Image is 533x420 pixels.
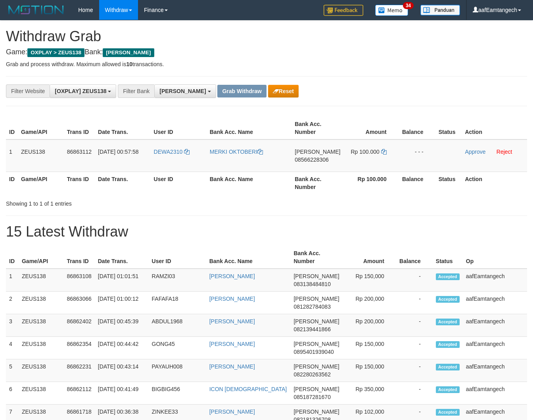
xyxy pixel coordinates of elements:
[103,48,154,57] span: [PERSON_NAME]
[6,224,527,240] h1: 15 Latest Withdraw
[159,88,206,94] span: [PERSON_NAME]
[343,246,396,269] th: Amount
[19,359,63,382] td: ZEUS138
[293,394,330,400] span: Copy 085187281670 to clipboard
[396,292,433,314] td: -
[433,246,463,269] th: Status
[293,318,339,325] span: [PERSON_NAME]
[6,48,527,56] h4: Game: Bank:
[151,117,207,139] th: User ID
[95,117,151,139] th: Date Trans.
[293,371,330,378] span: Copy 082280263562 to clipboard
[19,269,63,292] td: ZEUS138
[343,382,396,405] td: Rp 350,000
[293,273,339,279] span: [PERSON_NAME]
[343,292,396,314] td: Rp 200,000
[55,88,106,94] span: [OXPLAY] ZEUS138
[149,292,206,314] td: FAFAFA18
[465,149,485,155] a: Approve
[351,149,379,155] span: Rp 100.000
[403,2,414,9] span: 34
[435,117,462,139] th: Status
[209,318,255,325] a: [PERSON_NAME]
[436,319,460,325] span: Accepted
[63,246,94,269] th: Trans ID
[209,273,255,279] a: [PERSON_NAME]
[463,246,527,269] th: Op
[293,296,339,302] span: [PERSON_NAME]
[18,117,64,139] th: Game/API
[63,337,94,359] td: 86862354
[118,84,154,98] div: Filter Bank
[463,314,527,337] td: aafEamtangech
[6,29,527,44] h1: Withdraw Grab
[63,359,94,382] td: 86862231
[149,314,206,337] td: ABDUL1968
[63,382,94,405] td: 86862112
[95,314,149,337] td: [DATE] 00:45:39
[6,314,19,337] td: 3
[18,172,64,194] th: Game/API
[95,246,149,269] th: Date Trans.
[462,117,527,139] th: Action
[399,172,435,194] th: Balance
[6,292,19,314] td: 2
[293,304,330,310] span: Copy 081282784083 to clipboard
[293,386,339,392] span: [PERSON_NAME]
[293,326,330,332] span: Copy 082139441866 to clipboard
[436,341,460,348] span: Accepted
[399,117,435,139] th: Balance
[19,337,63,359] td: ZEUS138
[207,117,292,139] th: Bank Acc. Name
[207,172,292,194] th: Bank Acc. Name
[6,4,66,16] img: MOTION_logo.png
[343,314,396,337] td: Rp 200,000
[98,149,138,155] span: [DATE] 00:57:58
[209,363,255,370] a: [PERSON_NAME]
[396,359,433,382] td: -
[149,382,206,405] td: BIGBIG456
[149,246,206,269] th: User ID
[396,314,433,337] td: -
[209,296,255,302] a: [PERSON_NAME]
[343,359,396,382] td: Rp 150,000
[217,85,266,97] button: Grab Withdraw
[396,269,433,292] td: -
[293,281,330,287] span: Copy 083138484810 to clipboard
[463,382,527,405] td: aafEamtangech
[6,269,19,292] td: 1
[209,386,287,392] a: ICON [DEMOGRAPHIC_DATA]
[463,269,527,292] td: aafEamtangech
[436,273,460,280] span: Accepted
[6,139,18,172] td: 1
[6,117,18,139] th: ID
[396,337,433,359] td: -
[63,292,94,314] td: 86863066
[463,359,527,382] td: aafEamtangech
[95,382,149,405] td: [DATE] 00:41:49
[95,269,149,292] td: [DATE] 01:01:51
[27,48,84,57] span: OXPLAY > ZEUS138
[435,172,462,194] th: Status
[154,84,216,98] button: [PERSON_NAME]
[154,149,183,155] span: DEWA2310
[149,337,206,359] td: GONG45
[290,246,342,269] th: Bank Acc. Number
[399,139,435,172] td: - - -
[436,364,460,370] span: Accepted
[295,157,329,163] span: Copy 08566228306 to clipboard
[291,172,343,194] th: Bank Acc. Number
[18,139,64,172] td: ZEUS138
[209,341,255,347] a: [PERSON_NAME]
[396,246,433,269] th: Balance
[95,172,151,194] th: Date Trans.
[497,149,512,155] a: Reject
[95,292,149,314] td: [DATE] 01:00:12
[375,5,408,16] img: Button%20Memo.svg
[63,314,94,337] td: 86862402
[436,409,460,416] span: Accepted
[154,149,190,155] a: DEWA2310
[396,382,433,405] td: -
[293,409,339,415] span: [PERSON_NAME]
[19,382,63,405] td: ZEUS138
